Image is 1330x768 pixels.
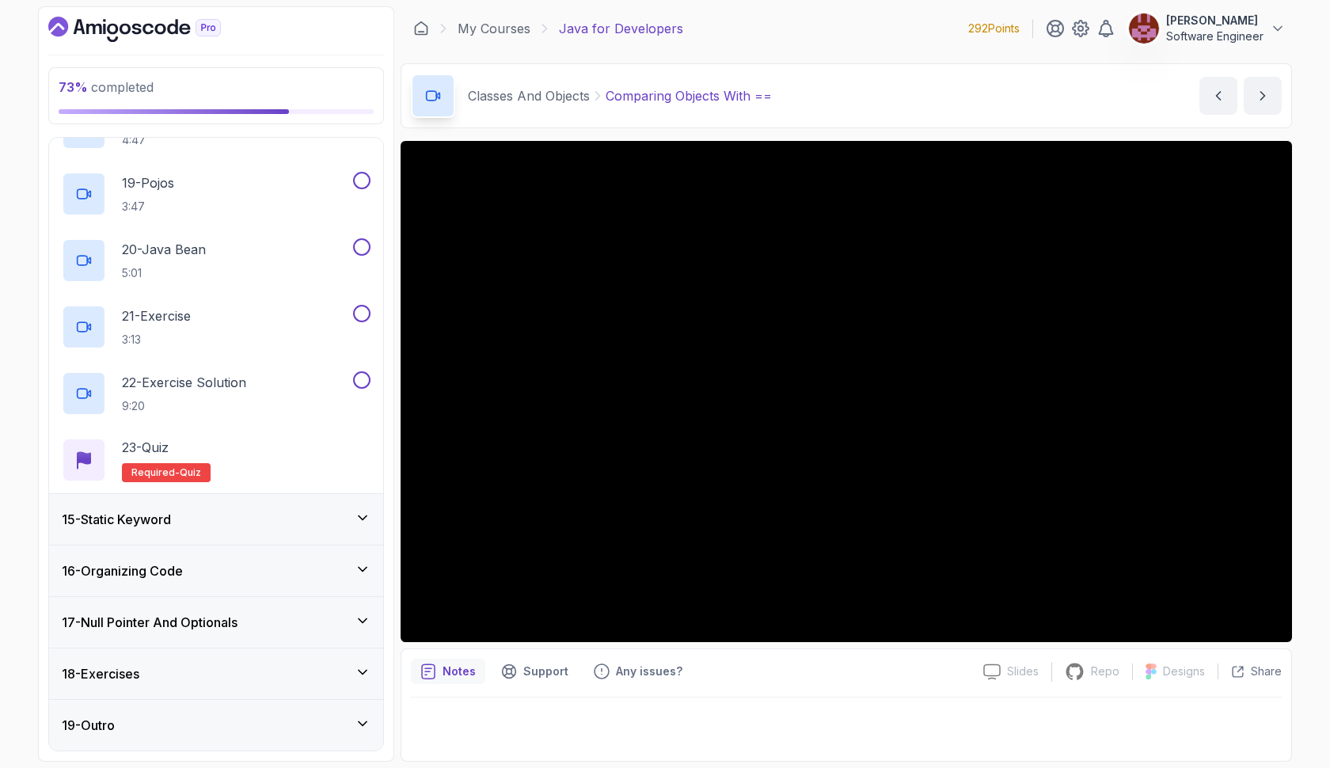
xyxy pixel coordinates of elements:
[1128,13,1286,44] button: user profile image[PERSON_NAME]Software Engineer
[59,79,88,95] span: 73 %
[1166,13,1263,29] p: [PERSON_NAME]
[458,19,530,38] a: My Courses
[62,238,370,283] button: 20-Java Bean5:01
[48,17,257,42] a: Dashboard
[413,21,429,36] a: Dashboard
[122,438,169,457] p: 23 - Quiz
[62,371,370,416] button: 22-Exercise Solution9:20
[468,86,590,105] p: Classes And Objects
[62,510,171,529] h3: 15 - Static Keyword
[616,663,682,679] p: Any issues?
[62,561,183,580] h3: 16 - Organizing Code
[122,332,191,348] p: 3:13
[122,306,191,325] p: 21 - Exercise
[523,663,568,679] p: Support
[62,438,370,482] button: 23-QuizRequired-quiz
[122,373,246,392] p: 22 - Exercise Solution
[1199,77,1237,115] button: previous content
[1218,663,1282,679] button: Share
[62,664,139,683] h3: 18 - Exercises
[1163,663,1205,679] p: Designs
[122,240,206,259] p: 20 - Java Bean
[401,141,1292,642] iframe: 12 - Comparing Objects with ==
[49,648,383,699] button: 18-Exercises
[131,466,180,479] span: Required-
[1091,663,1119,679] p: Repo
[122,132,298,148] p: 4:47
[62,613,237,632] h3: 17 - Null Pointer And Optionals
[62,305,370,349] button: 21-Exercise3:13
[59,79,154,95] span: completed
[443,663,476,679] p: Notes
[1166,29,1263,44] p: Software Engineer
[1251,663,1282,679] p: Share
[122,398,246,414] p: 9:20
[606,86,772,105] p: Comparing Objects With ==
[62,716,115,735] h3: 19 - Outro
[584,659,692,684] button: Feedback button
[492,659,578,684] button: Support button
[1007,663,1039,679] p: Slides
[49,546,383,596] button: 16-Organizing Code
[122,265,206,281] p: 5:01
[1129,13,1159,44] img: user profile image
[62,172,370,216] button: 19-Pojos3:47
[968,21,1020,36] p: 292 Points
[122,199,174,215] p: 3:47
[1244,77,1282,115] button: next content
[49,700,383,751] button: 19-Outro
[180,466,201,479] span: quiz
[49,494,383,545] button: 15-Static Keyword
[559,19,683,38] p: Java for Developers
[411,659,485,684] button: notes button
[49,597,383,648] button: 17-Null Pointer And Optionals
[122,173,174,192] p: 19 - Pojos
